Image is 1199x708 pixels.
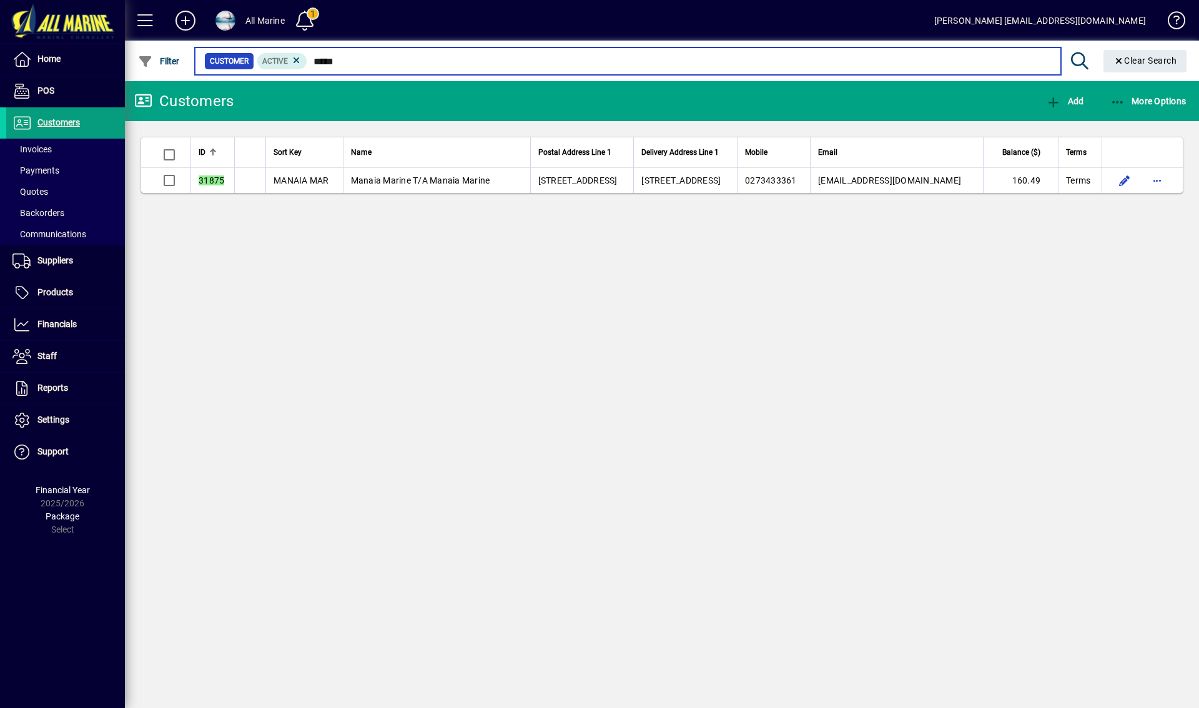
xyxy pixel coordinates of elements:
[37,319,77,329] span: Financials
[1103,50,1187,72] button: Clear
[818,175,961,185] span: [EMAIL_ADDRESS][DOMAIN_NAME]
[538,175,618,185] span: [STREET_ADDRESS]
[1115,170,1135,190] button: Edit
[1002,145,1040,159] span: Balance ($)
[818,145,975,159] div: Email
[1066,145,1087,159] span: Terms
[37,383,68,393] span: Reports
[6,277,125,308] a: Products
[37,255,73,265] span: Suppliers
[199,145,205,159] span: ID
[37,86,54,96] span: POS
[934,11,1146,31] div: [PERSON_NAME] [EMAIL_ADDRESS][DOMAIN_NAME]
[641,145,719,159] span: Delivery Address Line 1
[6,224,125,245] a: Communications
[351,175,490,185] span: Manaia Marine T/A Manaia Marine
[36,485,90,495] span: Financial Year
[983,168,1058,193] td: 160.49
[37,351,57,361] span: Staff
[12,187,48,197] span: Quotes
[37,415,69,425] span: Settings
[6,181,125,202] a: Quotes
[262,57,288,66] span: Active
[6,160,125,181] a: Payments
[745,145,767,159] span: Mobile
[165,9,205,32] button: Add
[6,202,125,224] a: Backorders
[1066,174,1090,187] span: Terms
[6,405,125,436] a: Settings
[6,309,125,340] a: Financials
[210,55,249,67] span: Customer
[134,91,234,111] div: Customers
[46,511,79,521] span: Package
[138,56,180,66] span: Filter
[641,175,721,185] span: [STREET_ADDRESS]
[1046,96,1083,106] span: Add
[6,341,125,372] a: Staff
[991,145,1052,159] div: Balance ($)
[1107,90,1190,112] button: More Options
[538,145,611,159] span: Postal Address Line 1
[257,53,307,69] mat-chip: Activation Status: Active
[6,76,125,107] a: POS
[1043,90,1087,112] button: Add
[1147,170,1167,190] button: More options
[1110,96,1187,106] span: More Options
[1158,2,1183,43] a: Knowledge Base
[37,54,61,64] span: Home
[6,245,125,277] a: Suppliers
[274,145,302,159] span: Sort Key
[351,145,372,159] span: Name
[12,165,59,175] span: Payments
[199,175,224,185] em: 31875
[37,446,69,456] span: Support
[6,44,125,75] a: Home
[745,145,802,159] div: Mobile
[37,117,80,127] span: Customers
[12,208,64,218] span: Backorders
[351,145,523,159] div: Name
[12,229,86,239] span: Communications
[135,50,183,72] button: Filter
[245,11,285,31] div: All Marine
[6,139,125,160] a: Invoices
[274,175,329,185] span: MANAIA MAR
[12,144,52,154] span: Invoices
[818,145,837,159] span: Email
[6,436,125,468] a: Support
[205,9,245,32] button: Profile
[37,287,73,297] span: Products
[1113,56,1177,66] span: Clear Search
[199,145,227,159] div: ID
[745,175,797,185] span: 0273433361
[6,373,125,404] a: Reports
